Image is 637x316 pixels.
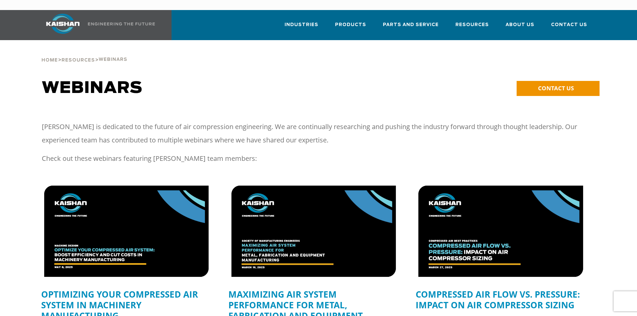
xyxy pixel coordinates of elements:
a: Industries [285,16,318,39]
a: Resources [62,57,95,63]
span: Contact Us [551,21,587,29]
img: Untitled design (3) [229,184,398,279]
a: Products [335,16,366,39]
a: CONTACT US [517,81,600,96]
a: About Us [506,16,534,39]
span: Industries [285,21,318,29]
img: kaishan logo [38,14,88,34]
a: Resources [455,16,489,39]
span: Webinars [42,80,142,96]
a: Contact Us [551,16,587,39]
p: Check out these webinars featuring [PERSON_NAME] team members: [42,152,596,165]
span: Home [41,58,58,63]
p: [PERSON_NAME] is dedicated to the future of air compression engineering. We are continually resea... [42,120,596,147]
span: Resources [62,58,95,63]
span: Webinars [99,58,127,62]
span: Products [335,21,366,29]
a: Compressed Air Flow vs. Pressure: Impact on Air Compressor Sizing [416,288,580,311]
span: Resources [455,21,489,29]
span: About Us [506,21,534,29]
a: Kaishan USA [38,10,156,40]
span: CONTACT US [538,84,574,92]
div: > > [41,40,127,66]
img: webinar [416,184,585,279]
span: Parts and Service [383,21,439,29]
a: Home [41,57,58,63]
img: Untitled design (82) [42,184,211,279]
img: Engineering the future [88,22,155,25]
a: Parts and Service [383,16,439,39]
